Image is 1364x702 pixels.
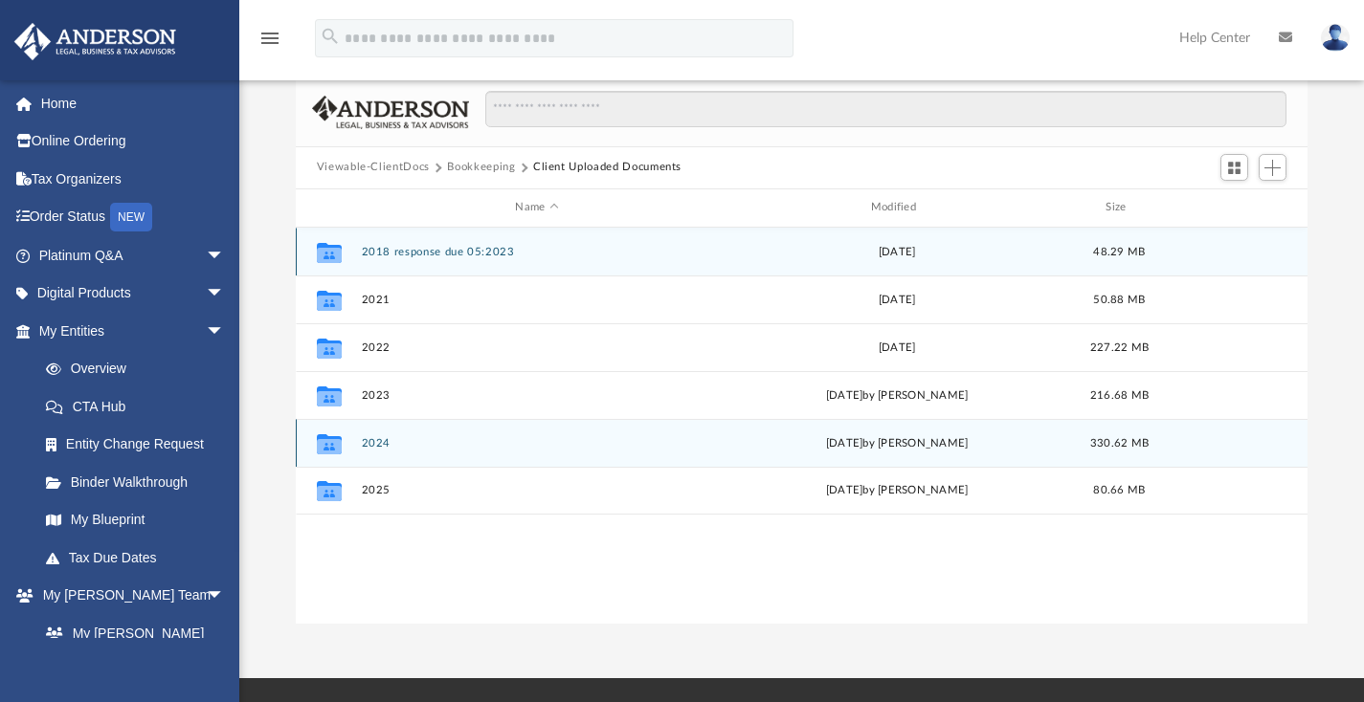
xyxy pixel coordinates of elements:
span: arrow_drop_down [206,312,244,351]
span: 80.66 MB [1093,485,1145,495]
button: 2025 [361,484,712,496]
div: Size [1081,199,1157,216]
div: [DATE] by [PERSON_NAME] [721,434,1072,451]
a: Overview [27,350,254,388]
span: 48.29 MB [1093,246,1145,256]
button: Switch to Grid View [1220,154,1249,181]
i: search [320,26,341,47]
span: 50.88 MB [1093,294,1145,304]
button: 2023 [361,388,712,401]
a: Tax Due Dates [27,538,254,577]
div: [DATE] [721,339,1072,356]
div: id [1166,199,1300,216]
button: Add [1259,154,1287,181]
div: grid [296,228,1308,624]
div: [DATE] by [PERSON_NAME] [721,482,1072,499]
button: 2018 response due 05:2023 [361,245,712,257]
img: User Pic [1321,24,1350,52]
img: Anderson Advisors Platinum Portal [9,23,182,60]
span: arrow_drop_down [206,577,244,616]
a: menu [258,36,281,50]
div: [DATE] [721,243,1072,260]
span: arrow_drop_down [206,236,244,275]
button: Client Uploaded Documents [533,159,682,176]
a: My Entitiesarrow_drop_down [13,312,254,350]
a: Binder Walkthrough [27,463,254,501]
a: Tax Organizers [13,160,254,198]
a: Online Ordering [13,122,254,161]
a: My Blueprint [27,501,244,539]
button: Viewable-ClientDocs [317,159,430,176]
div: Name [360,199,712,216]
button: 2022 [361,340,712,353]
a: My [PERSON_NAME] Teamarrow_drop_down [13,577,244,615]
a: CTA Hub [27,387,254,426]
input: Search files and folders [485,91,1286,127]
a: Order StatusNEW [13,198,254,237]
span: 330.62 MB [1090,437,1149,448]
a: Entity Change Request [27,426,254,464]
i: menu [258,27,281,50]
div: id [304,199,352,216]
a: Home [13,84,254,122]
div: [DATE] [721,291,1072,308]
span: 216.68 MB [1090,389,1149,400]
div: [DATE] by [PERSON_NAME] [721,386,1072,404]
a: Digital Productsarrow_drop_down [13,274,254,313]
a: My [PERSON_NAME] Team [27,614,235,675]
button: Bookkeeping [447,159,515,176]
a: Platinum Q&Aarrow_drop_down [13,236,254,274]
div: NEW [110,203,152,231]
span: 227.22 MB [1090,341,1149,352]
span: arrow_drop_down [206,274,244,314]
div: Modified [721,199,1073,216]
button: 2021 [361,293,712,305]
button: 2024 [361,436,712,449]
